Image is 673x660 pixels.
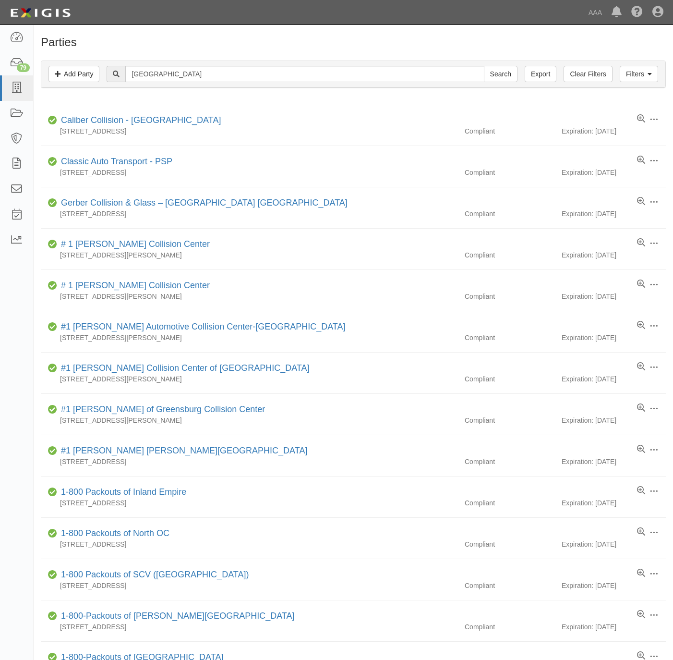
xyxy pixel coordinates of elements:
[457,374,562,384] div: Compliant
[48,241,57,248] i: Compliant
[484,66,517,82] input: Search
[57,114,221,127] div: Caliber Collision - Gainesville
[41,539,457,549] div: [STREET_ADDRESS]
[457,457,562,466] div: Compliant
[562,292,666,301] div: Expiration: [DATE]
[562,581,666,590] div: Expiration: [DATE]
[637,114,645,124] a: View results summary
[48,365,57,372] i: Compliant
[457,333,562,342] div: Compliant
[61,446,307,455] a: #1 [PERSON_NAME] [PERSON_NAME][GEOGRAPHIC_DATA]
[637,197,645,207] a: View results summary
[48,117,57,124] i: Compliant
[637,362,645,372] a: View results summary
[525,66,556,82] a: Export
[562,539,666,549] div: Expiration: [DATE]
[41,498,457,508] div: [STREET_ADDRESS]
[637,403,645,413] a: View results summary
[61,281,210,290] a: # 1 [PERSON_NAME] Collision Center
[631,7,643,18] i: Help Center - Complianz
[637,321,645,330] a: View results summary
[562,416,666,425] div: Expiration: [DATE]
[48,282,57,289] i: Compliant
[61,322,346,331] a: #1 [PERSON_NAME] Automotive Collision Center-[GEOGRAPHIC_DATA]
[562,374,666,384] div: Expiration: [DATE]
[48,489,57,496] i: Compliant
[57,403,265,416] div: #1 Cochran of Greensburg Collision Center
[48,406,57,413] i: Compliant
[457,539,562,549] div: Compliant
[457,209,562,219] div: Compliant
[637,610,645,620] a: View results summary
[41,168,457,177] div: [STREET_ADDRESS]
[637,156,645,165] a: View results summary
[457,126,562,136] div: Compliant
[41,292,457,301] div: [STREET_ADDRESS][PERSON_NAME]
[41,36,666,49] h1: Parties
[61,528,169,538] a: 1-800 Packouts of North OC
[7,4,73,22] img: logo-5460c22ac91f19d4615b14bd174203de0afe785f0fc80cf4dbbc73dc1793850b.png
[57,280,210,292] div: # 1 Cochran Collision Center
[562,168,666,177] div: Expiration: [DATE]
[61,570,249,579] a: 1-800 Packouts of SCV ([GEOGRAPHIC_DATA])
[61,239,210,249] a: # 1 [PERSON_NAME] Collision Center
[48,66,99,82] a: Add Party
[41,250,457,260] div: [STREET_ADDRESS][PERSON_NAME]
[637,486,645,496] a: View results summary
[48,324,57,330] i: Compliant
[562,126,666,136] div: Expiration: [DATE]
[61,115,221,125] a: Caliber Collision - [GEOGRAPHIC_DATA]
[562,457,666,466] div: Expiration: [DATE]
[637,527,645,537] a: View results summary
[457,498,562,508] div: Compliant
[562,209,666,219] div: Expiration: [DATE]
[57,197,348,209] div: Gerber Collision & Glass – Houston Brighton
[57,238,210,251] div: # 1 Cochran Collision Center
[48,159,57,165] i: Compliant
[57,156,172,168] div: Classic Auto Transport - PSP
[564,66,612,82] a: Clear Filters
[41,416,457,425] div: [STREET_ADDRESS][PERSON_NAME]
[41,374,457,384] div: [STREET_ADDRESS][PERSON_NAME]
[637,280,645,289] a: View results summary
[457,416,562,425] div: Compliant
[61,198,348,208] a: Gerber Collision & Glass – [GEOGRAPHIC_DATA] [GEOGRAPHIC_DATA]
[457,168,562,177] div: Compliant
[48,448,57,454] i: Compliant
[637,569,645,578] a: View results summary
[57,445,307,457] div: #1 Cochran Robinson Township
[57,486,186,499] div: 1-800 Packouts of Inland Empire
[57,527,169,540] div: 1-800 Packouts of North OC
[41,622,457,632] div: [STREET_ADDRESS]
[41,581,457,590] div: [STREET_ADDRESS]
[48,572,57,578] i: Compliant
[17,63,30,72] div: 79
[61,487,186,497] a: 1-800 Packouts of Inland Empire
[562,622,666,632] div: Expiration: [DATE]
[61,611,294,621] a: 1-800-Packouts of [PERSON_NAME][GEOGRAPHIC_DATA]
[562,333,666,342] div: Expiration: [DATE]
[48,530,57,537] i: Compliant
[457,250,562,260] div: Compliant
[637,238,645,248] a: View results summary
[48,200,57,207] i: Compliant
[620,66,658,82] a: Filters
[57,362,310,375] div: #1 Cochran Collision Center of Greensburg
[41,457,457,466] div: [STREET_ADDRESS]
[584,3,607,22] a: AAA
[457,622,562,632] div: Compliant
[125,66,484,82] input: Search
[57,610,294,623] div: 1-800-Packouts of Beverly Hills
[48,613,57,620] i: Compliant
[57,569,249,581] div: 1-800 Packouts of SCV (Santa Clarita Valley)
[61,404,265,414] a: #1 [PERSON_NAME] of Greensburg Collision Center
[61,157,172,166] a: Classic Auto Transport - PSP
[61,363,310,373] a: #1 [PERSON_NAME] Collision Center of [GEOGRAPHIC_DATA]
[457,581,562,590] div: Compliant
[41,333,457,342] div: [STREET_ADDRESS][PERSON_NAME]
[41,209,457,219] div: [STREET_ADDRESS]
[562,250,666,260] div: Expiration: [DATE]
[562,498,666,508] div: Expiration: [DATE]
[637,445,645,454] a: View results summary
[41,126,457,136] div: [STREET_ADDRESS]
